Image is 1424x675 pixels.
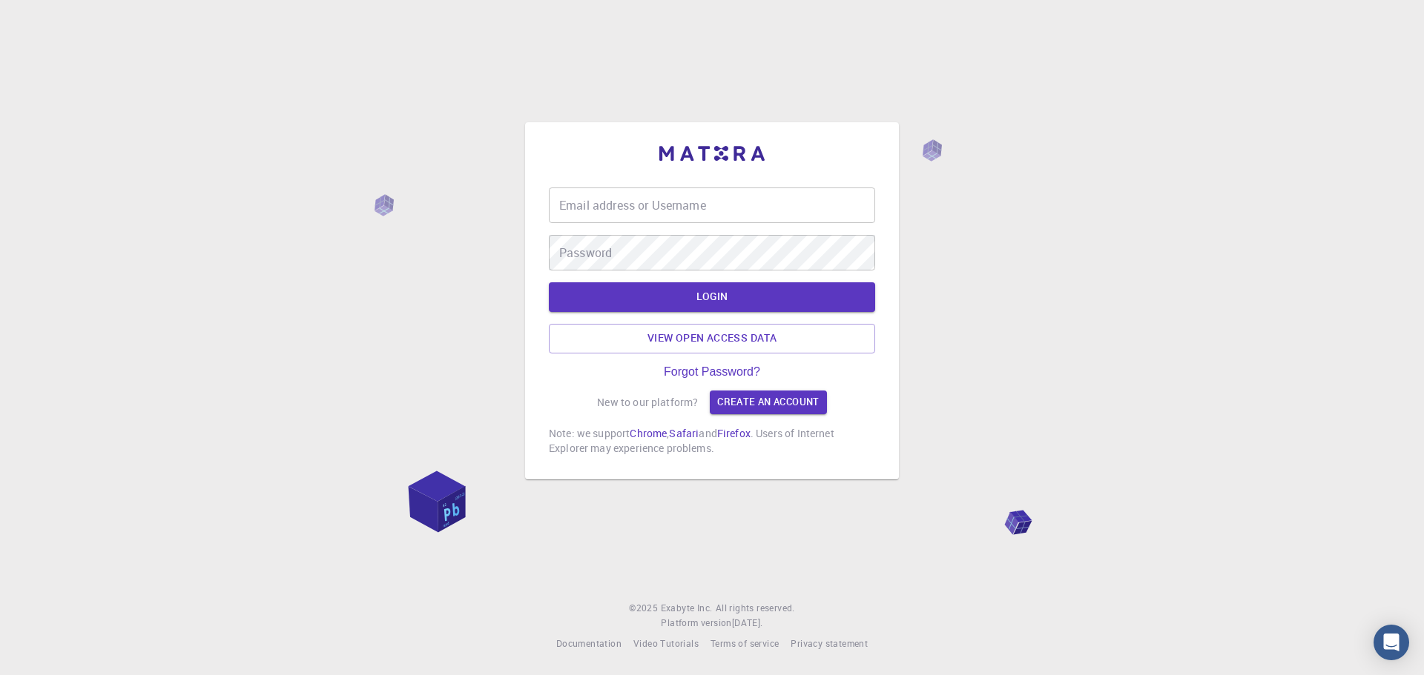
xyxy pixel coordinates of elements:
[549,426,875,456] p: Note: we support , and . Users of Internet Explorer may experience problems.
[717,426,751,440] a: Firefox
[791,637,868,649] span: Privacy statement
[1374,625,1409,660] div: Open Intercom Messenger
[710,390,826,414] a: Create an account
[633,636,699,651] a: Video Tutorials
[669,426,699,440] a: Safari
[629,601,660,616] span: © 2025
[597,395,698,410] p: New to our platform?
[549,324,875,353] a: View open access data
[549,282,875,312] button: LOGIN
[732,616,763,628] span: [DATE] .
[630,426,667,440] a: Chrome
[716,601,795,616] span: All rights reserved.
[791,636,868,651] a: Privacy statement
[711,637,779,649] span: Terms of service
[661,601,713,616] a: Exabyte Inc.
[732,616,763,631] a: [DATE].
[664,365,760,379] a: Forgot Password?
[556,637,622,649] span: Documentation
[711,636,779,651] a: Terms of service
[661,602,713,614] span: Exabyte Inc.
[556,636,622,651] a: Documentation
[633,637,699,649] span: Video Tutorials
[661,616,731,631] span: Platform version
